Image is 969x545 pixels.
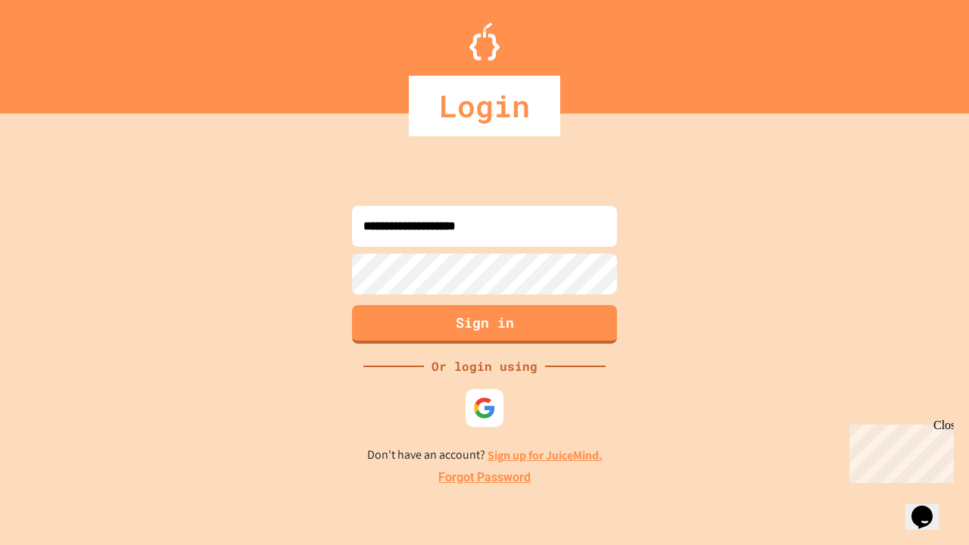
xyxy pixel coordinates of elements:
img: google-icon.svg [473,397,496,419]
button: Sign in [352,305,617,344]
iframe: chat widget [905,484,954,530]
div: Chat with us now!Close [6,6,104,96]
div: Or login using [424,357,545,375]
a: Forgot Password [438,469,531,487]
img: Logo.svg [469,23,500,61]
div: Login [409,76,560,136]
p: Don't have an account? [367,446,603,465]
a: Sign up for JuiceMind. [488,447,603,463]
iframe: chat widget [843,419,954,483]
